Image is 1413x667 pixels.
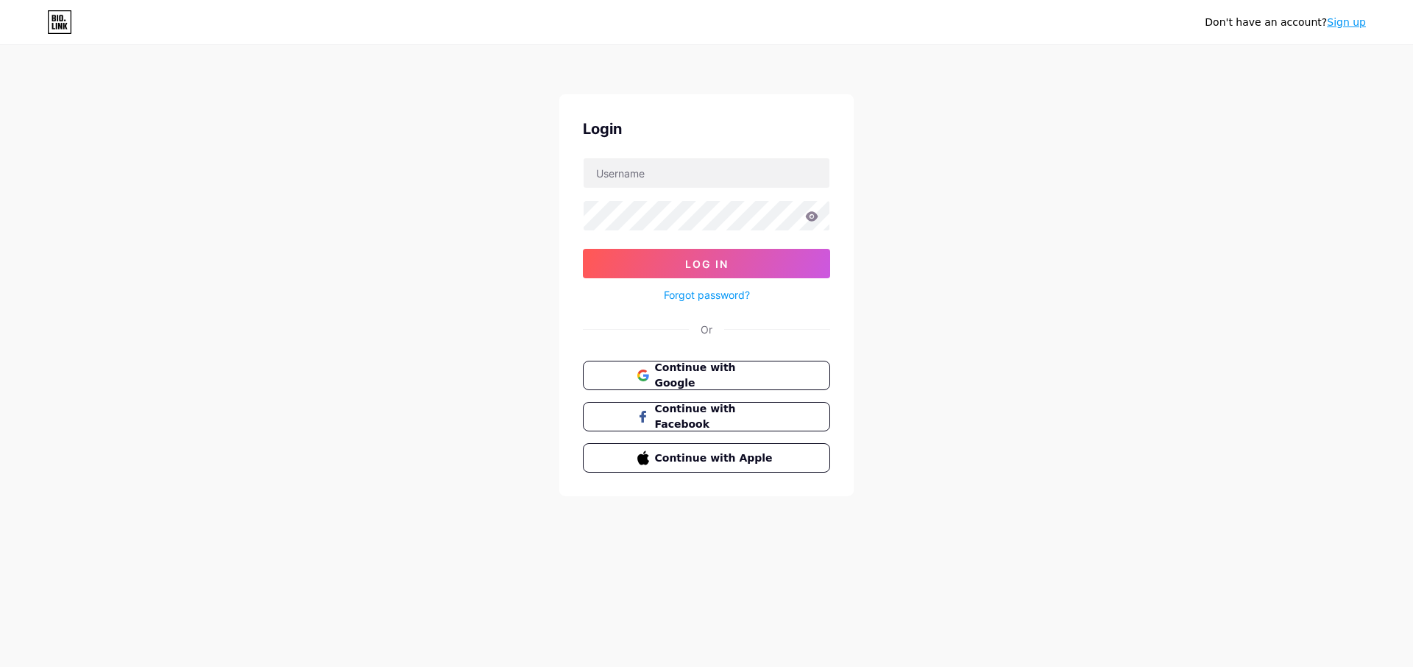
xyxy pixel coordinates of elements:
[583,361,830,390] button: Continue with Google
[655,451,776,466] span: Continue with Apple
[664,287,750,303] a: Forgot password?
[583,402,830,431] button: Continue with Facebook
[1205,15,1366,30] div: Don't have an account?
[584,158,829,188] input: Username
[583,118,830,140] div: Login
[1327,16,1366,28] a: Sign up
[583,249,830,278] button: Log In
[655,360,776,391] span: Continue with Google
[655,401,776,432] span: Continue with Facebook
[685,258,729,270] span: Log In
[583,443,830,473] button: Continue with Apple
[701,322,712,337] div: Or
